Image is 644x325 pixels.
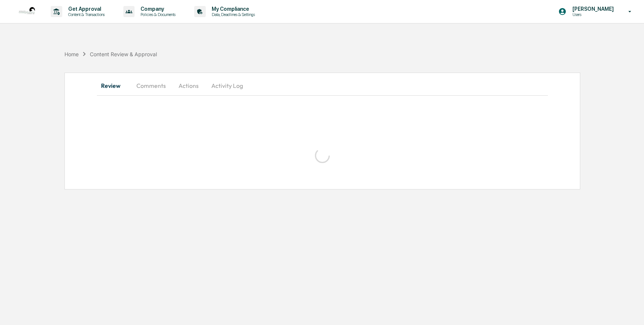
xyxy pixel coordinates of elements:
p: Users [566,12,618,17]
p: Content & Transactions [62,12,108,17]
button: Comments [130,77,172,95]
button: Activity Log [205,77,249,95]
p: My Compliance [206,6,259,12]
button: Review [97,77,130,95]
p: Company [135,6,179,12]
button: Actions [172,77,205,95]
img: logo [18,3,36,20]
div: Home [64,51,79,57]
div: secondary tabs example [97,77,548,95]
p: Policies & Documents [135,12,179,17]
p: Get Approval [62,6,108,12]
div: Content Review & Approval [90,51,157,57]
p: Data, Deadlines & Settings [206,12,259,17]
p: [PERSON_NAME] [566,6,618,12]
